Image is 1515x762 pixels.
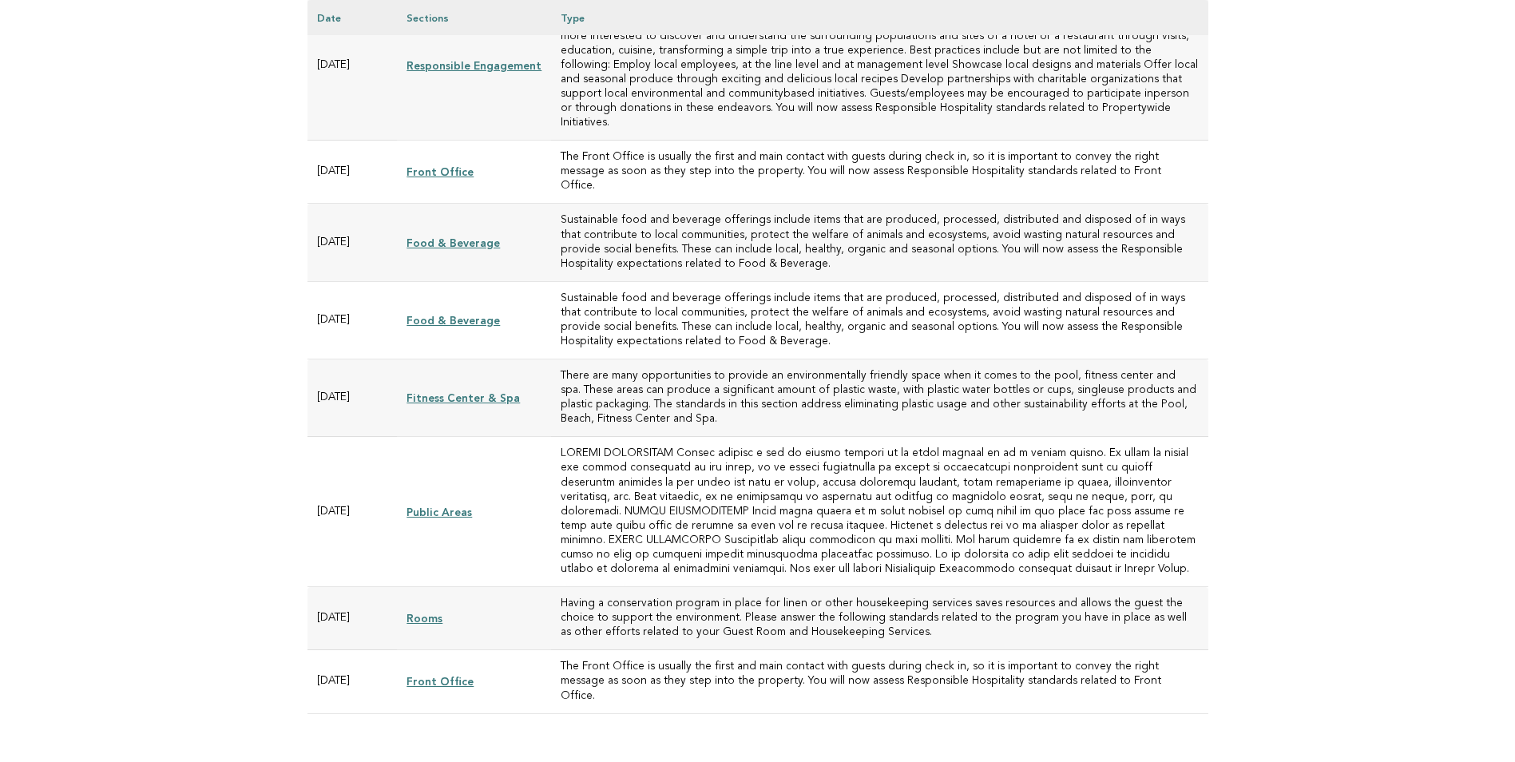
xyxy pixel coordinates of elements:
[551,141,1208,204] td: The Front Office is usually the first and main contact with guests during check in, so it is impo...
[307,281,398,359] td: [DATE]
[307,437,398,587] td: [DATE]
[551,650,1208,713] td: The Front Office is usually the first and main contact with guests during check in, so it is impo...
[307,204,398,281] td: [DATE]
[307,587,398,650] td: [DATE]
[307,359,398,437] td: [DATE]
[407,236,500,249] a: Food & Beverage
[551,437,1208,587] td: LOREMI DOLORSITAM Consec adipisc e sed do eiusmo tempori ut la etdol magnaal en ad m veniam quisn...
[551,281,1208,359] td: Sustainable food and beverage offerings include items that are produced, processed, distributed a...
[407,314,500,327] a: Food & Beverage
[307,650,398,713] td: [DATE]
[407,59,541,72] a: Responsible Engagement
[551,204,1208,281] td: Sustainable food and beverage offerings include items that are produced, processed, distributed a...
[407,675,474,688] a: Front Office
[407,391,520,404] a: Fitness Center & Spa
[407,165,474,178] a: Front Office
[551,587,1208,650] td: Having a conservation program in place for linen or other housekeeping services saves resources a...
[407,506,472,518] a: Public Areas
[307,141,398,204] td: [DATE]
[551,359,1208,437] td: There are many opportunities to provide an environmentally friendly space when it comes to the po...
[407,612,442,625] a: Rooms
